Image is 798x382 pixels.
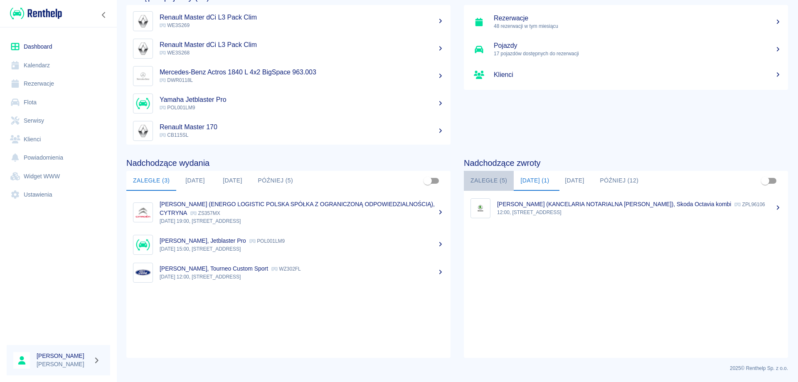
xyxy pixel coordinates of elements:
[464,63,788,86] a: Klienci
[176,171,214,191] button: [DATE]
[514,171,556,191] button: [DATE] (1)
[135,68,151,84] img: Image
[497,209,781,216] p: 12:00, [STREET_ADDRESS]
[214,171,251,191] button: [DATE]
[126,90,451,117] a: ImageYamaha Jetblaster Pro POL001LM9
[135,123,151,139] img: Image
[126,259,451,286] a: Image[PERSON_NAME], Tourneo Custom Sport WZ302FL[DATE] 12:00, [STREET_ADDRESS]
[556,171,594,191] button: [DATE]
[271,266,301,272] p: WZ302FL
[160,105,195,111] span: POL001LM9
[160,237,246,244] p: [PERSON_NAME], Jetblaster Pro
[249,238,285,244] p: POL001LM9
[494,22,781,30] p: 48 rezerwacji w tym miesiącu
[126,365,788,372] p: 2025 © Renthelp Sp. z o.o.
[37,352,90,360] h6: [PERSON_NAME]
[160,68,444,76] h5: Mercedes-Benz Actros 1840 L 4x2 BigSpace 963.003
[160,201,435,216] p: [PERSON_NAME] (ENERGO LOGISTIC POLSKA SPÓŁKA Z OGRANICZONĄ ODPOWIEDZIALNOŚCIĄ), CYTRYNA
[7,130,110,149] a: Klienci
[135,41,151,57] img: Image
[160,132,188,138] span: CB115SL
[135,237,151,253] img: Image
[126,35,451,62] a: ImageRenault Master dCi L3 Pack Clim WE3S268
[126,7,451,35] a: ImageRenault Master dCi L3 Pack Clim WE3S269
[160,96,444,104] h5: Yamaha Jetblaster Pro
[594,171,645,191] button: Później (12)
[473,200,488,216] img: Image
[126,158,451,168] h4: Nadchodzące wydania
[160,41,444,49] h5: Renault Master dCi L3 Pack Clim
[7,56,110,75] a: Kalendarz
[160,50,190,56] span: WE3S268
[37,360,90,369] p: [PERSON_NAME]
[160,123,444,131] h5: Renault Master 170
[126,231,451,259] a: Image[PERSON_NAME], Jetblaster Pro POL001LM9[DATE] 15:00, [STREET_ADDRESS]
[7,111,110,130] a: Serwisy
[757,173,773,189] span: Pokaż przypisane tylko do mnie
[734,202,765,207] p: ZPL96106
[494,42,781,50] h5: Pojazdy
[7,7,62,20] a: Renthelp logo
[160,22,190,28] span: WE3S269
[7,185,110,204] a: Ustawienia
[160,265,268,272] p: [PERSON_NAME], Tourneo Custom Sport
[98,10,110,20] button: Zwiń nawigację
[251,171,300,191] button: Później (5)
[126,194,451,231] a: Image[PERSON_NAME] (ENERGO LOGISTIC POLSKA SPÓŁKA Z OGRANICZONĄ ODPOWIEDZIALNOŚCIĄ), CYTRYNA ZS35...
[464,8,788,36] a: Rezerwacje48 rezerwacji w tym miesiącu
[160,77,193,83] span: DWR0118L
[190,210,220,216] p: ZS357MX
[7,148,110,167] a: Powiadomienia
[7,167,110,186] a: Widget WWW
[494,50,781,57] p: 17 pojazdów dostępnych do rezerwacji
[135,205,151,220] img: Image
[135,13,151,29] img: Image
[7,93,110,112] a: Flota
[160,273,444,281] p: [DATE] 12:00, [STREET_ADDRESS]
[160,217,444,225] p: [DATE] 19:00, [STREET_ADDRESS]
[160,13,444,22] h5: Renault Master dCi L3 Pack Clim
[160,245,444,253] p: [DATE] 15:00, [STREET_ADDRESS]
[126,171,176,191] button: Zaległe (3)
[497,201,731,207] p: [PERSON_NAME] (KANCELARIA NOTARIALNA [PERSON_NAME]), Skoda Octavia kombi
[7,74,110,93] a: Rezerwacje
[464,194,788,222] a: Image[PERSON_NAME] (KANCELARIA NOTARIALNA [PERSON_NAME]), Skoda Octavia kombi ZPL9610612:00, [STR...
[126,62,451,90] a: ImageMercedes-Benz Actros 1840 L 4x2 BigSpace 963.003 DWR0118L
[494,14,781,22] h5: Rezerwacje
[126,117,451,145] a: ImageRenault Master 170 CB115SL
[464,158,788,168] h4: Nadchodzące zwroty
[494,71,781,79] h5: Klienci
[10,7,62,20] img: Renthelp logo
[135,265,151,281] img: Image
[7,37,110,56] a: Dashboard
[464,36,788,63] a: Pojazdy17 pojazdów dostępnych do rezerwacji
[420,173,436,189] span: Pokaż przypisane tylko do mnie
[464,171,514,191] button: Zaległe (5)
[135,96,151,111] img: Image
